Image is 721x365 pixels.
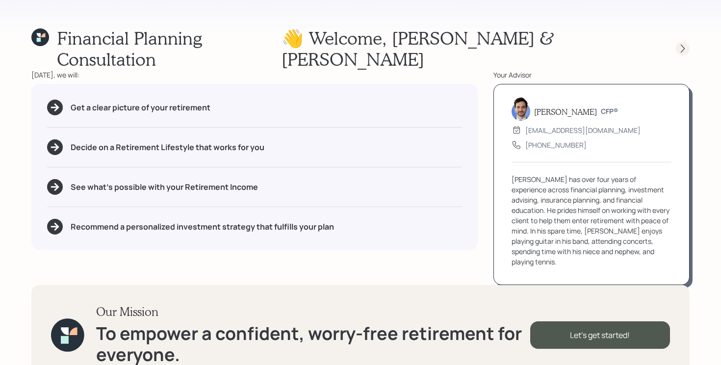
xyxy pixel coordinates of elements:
div: [PERSON_NAME] has over four years of experience across financial planning, investment advising, i... [512,174,671,267]
div: [PHONE_NUMBER] [525,140,587,150]
div: Your Advisor [493,70,690,80]
div: [EMAIL_ADDRESS][DOMAIN_NAME] [525,125,641,135]
div: [DATE], we will: [31,70,478,80]
h5: Get a clear picture of your retirement [71,103,210,112]
h1: To empower a confident, worry-free retirement for everyone. [96,323,530,365]
h5: Decide on a Retirement Lifestyle that works for you [71,143,264,152]
div: Let's get started! [530,321,670,349]
h1: 👋 Welcome , [PERSON_NAME] & [PERSON_NAME] [282,27,658,70]
h6: CFP® [601,107,618,116]
h5: See what's possible with your Retirement Income [71,182,258,192]
h5: [PERSON_NAME] [534,107,597,116]
img: jonah-coleman-headshot.png [512,97,530,121]
h3: Our Mission [96,305,530,319]
h1: Financial Planning Consultation [57,27,282,70]
h5: Recommend a personalized investment strategy that fulfills your plan [71,222,334,232]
